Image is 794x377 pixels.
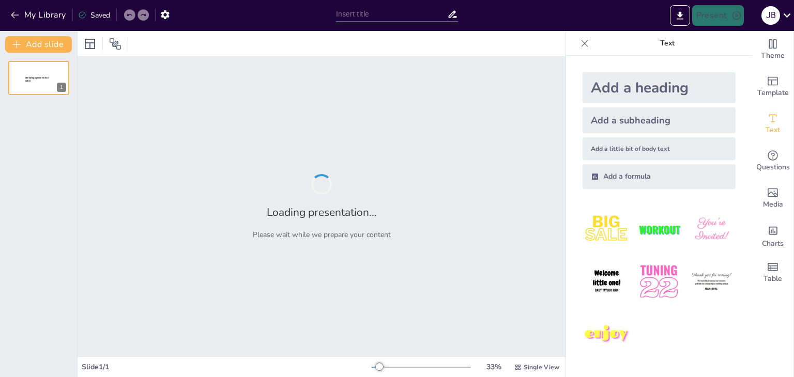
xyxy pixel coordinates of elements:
button: Add slide [5,36,72,53]
img: 7.jpeg [583,310,631,358]
button: Export to PowerPoint [670,5,690,26]
span: Charts [762,238,784,249]
button: J B [761,5,780,26]
div: 33 % [481,362,506,372]
p: Text [593,31,742,56]
span: Media [763,199,783,210]
div: Add a table [752,254,793,291]
img: 6.jpeg [688,258,736,306]
span: Template [757,87,789,99]
div: Add a formula [583,164,736,189]
span: Questions [756,162,790,173]
img: 5.jpeg [635,258,683,306]
button: Present [692,5,744,26]
span: Theme [761,50,785,61]
img: 1.jpeg [583,206,631,254]
img: 4.jpeg [583,258,631,306]
div: J B [761,6,780,25]
div: Add text boxes [752,105,793,143]
span: Table [764,273,782,285]
p: Please wait while we prepare your content [253,230,391,240]
h2: Loading presentation... [267,205,377,219]
span: Position [109,38,121,50]
span: Text [766,124,780,136]
div: Slide 1 / 1 [82,362,372,372]
div: Add ready made slides [752,68,793,105]
div: Add a subheading [583,107,736,133]
div: Add a heading [583,72,736,103]
span: Single View [524,363,559,371]
input: Insert title [336,7,447,22]
div: Add a little bit of body text [583,137,736,160]
div: Change the overall theme [752,31,793,68]
div: Get real-time input from your audience [752,143,793,180]
img: 2.jpeg [635,206,683,254]
div: Add images, graphics, shapes or video [752,180,793,217]
div: Layout [82,36,98,52]
span: Sendsteps presentation editor [25,76,49,82]
div: Saved [78,10,110,20]
div: 1 [57,83,66,92]
div: Add charts and graphs [752,217,793,254]
div: 1 [8,61,69,95]
button: My Library [8,7,70,23]
img: 3.jpeg [688,206,736,254]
